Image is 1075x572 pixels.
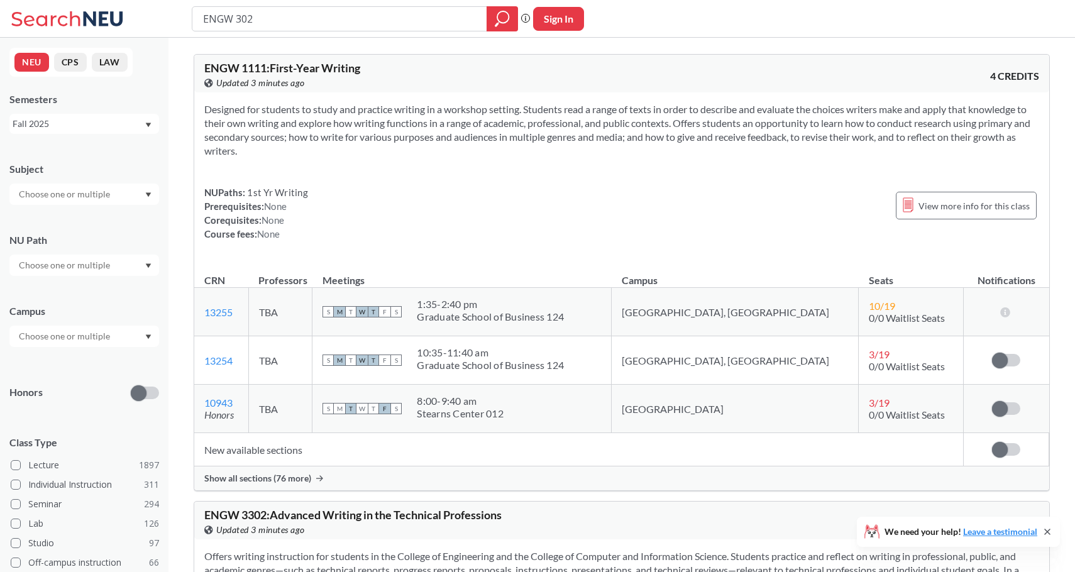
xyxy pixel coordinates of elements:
[379,306,390,317] span: F
[334,403,345,414] span: M
[612,288,859,336] td: [GEOGRAPHIC_DATA], [GEOGRAPHIC_DATA]
[264,201,287,212] span: None
[322,355,334,366] span: S
[417,395,504,407] div: 8:00 - 9:40 am
[149,556,159,569] span: 66
[390,306,402,317] span: S
[9,326,159,347] div: Dropdown arrow
[334,355,345,366] span: M
[859,261,964,288] th: Seats
[379,403,390,414] span: F
[13,258,118,273] input: Choose one or multiple
[144,497,159,511] span: 294
[144,478,159,492] span: 311
[9,304,159,318] div: Campus
[612,385,859,433] td: [GEOGRAPHIC_DATA]
[11,515,159,532] label: Lab
[533,7,584,31] button: Sign In
[248,385,312,433] td: TBA
[204,355,233,366] a: 13254
[204,306,233,318] a: 13255
[145,334,152,339] svg: Dropdown arrow
[417,407,504,420] div: Stearns Center 012
[204,473,311,484] span: Show all sections (76 more)
[204,61,360,75] span: ENGW 1111 : First-Year Writing
[869,348,890,360] span: 3 / 19
[990,69,1039,83] span: 4 CREDITS
[334,306,345,317] span: M
[885,527,1037,536] span: We need your help!
[869,360,945,372] span: 0/0 Waitlist Seats
[356,403,368,414] span: W
[368,306,379,317] span: T
[202,8,478,30] input: Class, professor, course number, "phrase"
[13,187,118,202] input: Choose one or multiple
[345,355,356,366] span: T
[216,523,305,537] span: Updated 3 minutes ago
[869,409,945,421] span: 0/0 Waitlist Seats
[204,185,308,241] div: NUPaths: Prerequisites: Corequisites: Course fees:
[145,123,152,128] svg: Dropdown arrow
[11,457,159,473] label: Lecture
[918,198,1030,214] span: View more info for this class
[139,458,159,472] span: 1897
[54,53,87,72] button: CPS
[417,298,564,311] div: 1:35 - 2:40 pm
[990,516,1039,530] span: 4 CREDITS
[417,359,564,371] div: Graduate School of Business 124
[356,355,368,366] span: W
[368,355,379,366] span: T
[9,114,159,134] div: Fall 2025Dropdown arrow
[322,306,334,317] span: S
[204,508,502,522] span: ENGW 3302 : Advanced Writing in the Technical Professions
[964,261,1049,288] th: Notifications
[495,10,510,28] svg: magnifying glass
[345,306,356,317] span: T
[312,261,612,288] th: Meetings
[11,476,159,493] label: Individual Instruction
[248,336,312,385] td: TBA
[194,466,1049,490] div: Show all sections (76 more)
[14,53,49,72] button: NEU
[9,436,159,449] span: Class Type
[417,346,564,359] div: 10:35 - 11:40 am
[248,288,312,336] td: TBA
[487,6,518,31] div: magnifying glass
[13,117,144,131] div: Fall 2025
[245,187,308,198] span: 1st Yr Writing
[11,496,159,512] label: Seminar
[869,397,890,409] span: 3 / 19
[145,192,152,197] svg: Dropdown arrow
[9,162,159,176] div: Subject
[345,403,356,414] span: T
[9,184,159,205] div: Dropdown arrow
[9,92,159,106] div: Semesters
[869,300,895,312] span: 10 / 19
[379,355,390,366] span: F
[144,517,159,531] span: 126
[612,261,859,288] th: Campus
[204,409,234,421] i: Honors
[9,385,43,400] p: Honors
[145,263,152,268] svg: Dropdown arrow
[11,535,159,551] label: Studio
[322,403,334,414] span: S
[262,214,284,226] span: None
[390,355,402,366] span: S
[9,233,159,247] div: NU Path
[204,273,225,287] div: CRN
[92,53,128,72] button: LAW
[11,554,159,571] label: Off-campus instruction
[612,336,859,385] td: [GEOGRAPHIC_DATA], [GEOGRAPHIC_DATA]
[248,261,312,288] th: Professors
[390,403,402,414] span: S
[368,403,379,414] span: T
[417,311,564,323] div: Graduate School of Business 124
[194,433,964,466] td: New available sections
[257,228,280,239] span: None
[13,329,118,344] input: Choose one or multiple
[869,312,945,324] span: 0/0 Waitlist Seats
[963,526,1037,537] a: Leave a testimonial
[149,536,159,550] span: 97
[204,102,1039,158] section: Designed for students to study and practice writing in a workshop setting. Students read a range ...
